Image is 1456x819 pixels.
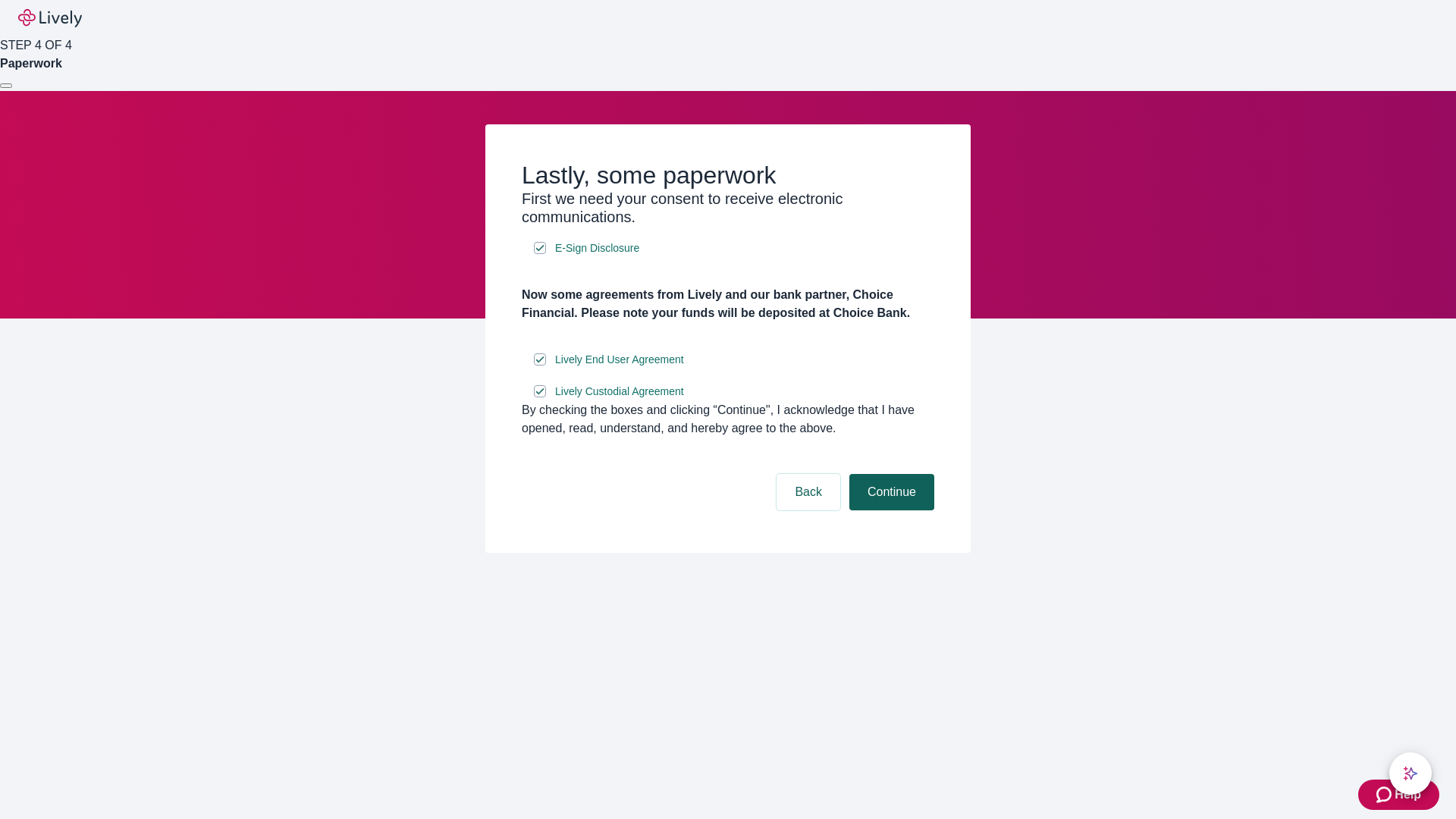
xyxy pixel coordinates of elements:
[1403,766,1418,781] svg: Lively AI Assistant
[18,9,82,27] img: Lively
[555,352,684,368] span: Lively End User Agreement
[849,474,934,510] button: Continue
[552,350,687,369] a: e-sign disclosure document
[777,474,840,510] button: Back
[1389,752,1432,795] button: chat
[1376,786,1395,804] svg: Zendesk support icon
[555,384,684,400] span: Lively Custodial Agreement
[522,190,934,226] h3: First we need your consent to receive electronic communications.
[522,286,934,322] h4: Now some agreements from Lively and our bank partner, Choice Financial. Please note your funds wi...
[1395,786,1421,804] span: Help
[522,161,934,190] h2: Lastly, some paperwork
[552,382,687,401] a: e-sign disclosure document
[522,401,934,438] div: By checking the boxes and clicking “Continue", I acknowledge that I have opened, read, understand...
[552,239,642,258] a: e-sign disclosure document
[1358,780,1439,810] button: Zendesk support iconHelp
[555,240,639,256] span: E-Sign Disclosure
